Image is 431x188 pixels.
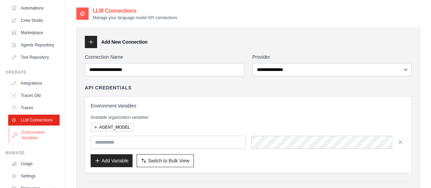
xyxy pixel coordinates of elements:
a: LLM Connections [8,115,60,126]
h3: Add New Connection [101,39,148,45]
a: Agents Repository [8,40,60,50]
a: Automations [8,3,60,14]
label: Provider [252,54,412,60]
a: Crew Studio [8,15,60,26]
div: Operate [5,70,60,75]
p: Available organization variables: [91,115,406,120]
a: Settings [8,171,60,182]
button: Add Variable [91,154,133,167]
div: Manage [5,150,60,156]
h3: Environment Variables [91,102,406,109]
a: Usage [8,158,60,169]
button: AGENT_MODEL [91,123,133,132]
p: Manage your language model API connections [93,15,177,20]
a: Environment Variables [9,127,60,143]
a: Traces [8,102,60,113]
a: Tool Repository [8,52,60,63]
button: Switch to Bulk View [137,154,194,167]
label: Connection Name [85,54,244,60]
span: Switch to Bulk View [148,157,189,164]
a: Marketplace [8,27,60,38]
a: Traces Old [8,90,60,101]
h4: API Credentials [85,84,132,91]
h2: LLM Connections [93,7,177,15]
a: Integrations [8,78,60,89]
